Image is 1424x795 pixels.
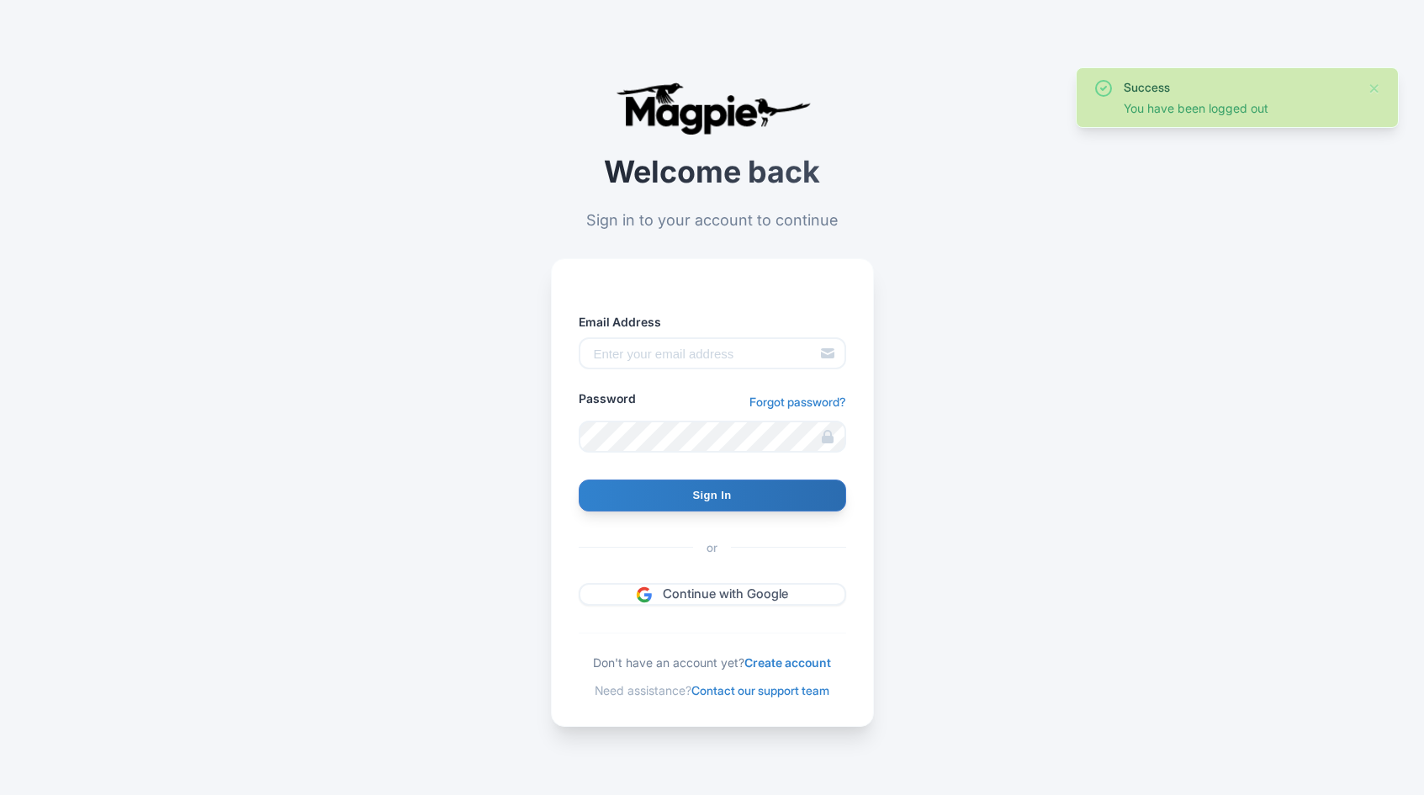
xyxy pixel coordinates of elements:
input: Sign In [579,480,846,511]
label: Password [579,390,632,407]
input: Enter your email address [579,337,846,369]
div: Success [1124,78,1354,96]
img: logo-ab69f6fb50320c5b225c76a69d11143b.png [611,82,813,135]
div: You have been logged out [1124,99,1354,117]
button: Close [1368,78,1381,98]
div: Need assistance? [579,681,846,699]
span: or [693,538,731,556]
p: Sign in to your account to continue [551,209,874,231]
a: Continue with Google [579,583,846,606]
a: Forgot password? [749,393,846,411]
div: Don't have an account yet? [579,654,846,671]
a: Create account [741,655,825,670]
label: Email Address [579,313,846,331]
h2: Welcome back [551,156,874,189]
a: Contact our support team [690,683,828,697]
